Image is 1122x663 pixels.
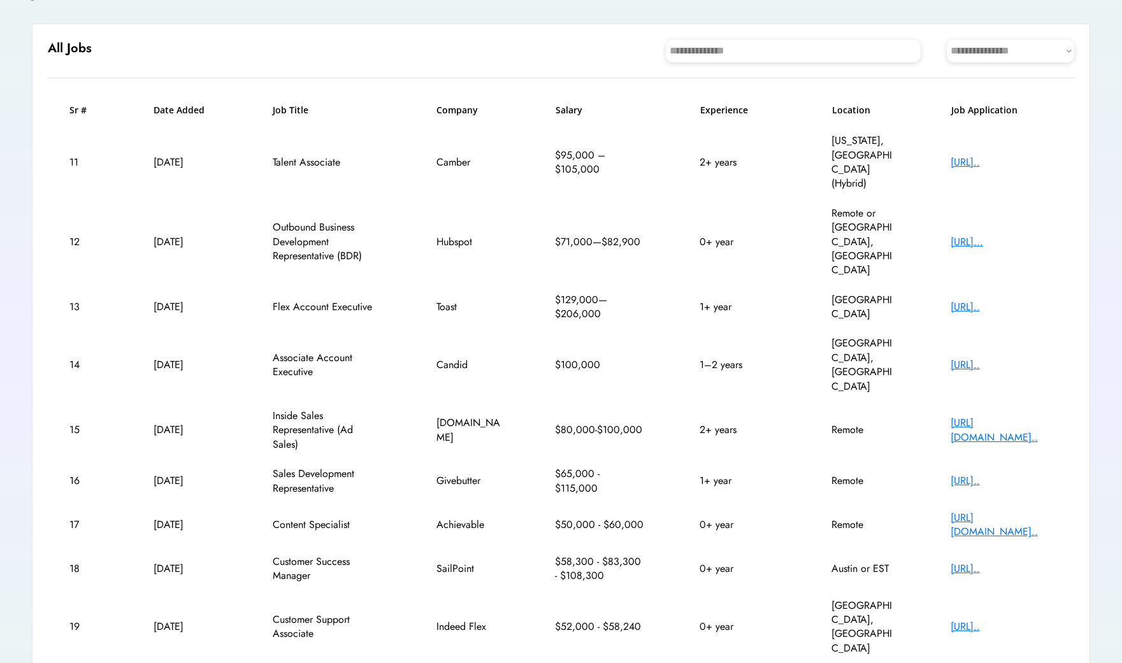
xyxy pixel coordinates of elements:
div: 0+ year [700,562,776,576]
div: [URL].. [951,155,1053,169]
div: Talent Associate [273,155,381,169]
div: 17 [69,518,98,532]
div: Hubspot [436,235,500,249]
div: Toast [436,300,500,314]
div: [DATE] [154,235,217,249]
div: Inside Sales Representative (Ad Sales) [273,409,381,452]
div: Austin or EST [831,562,895,576]
div: $58,300 - $83,300 - $108,300 [555,555,644,583]
div: 1–2 years [700,358,776,372]
div: Indeed Flex [436,620,500,634]
div: Sales Development Representative [273,467,381,495]
h6: Location [832,104,896,117]
div: 16 [69,474,98,488]
div: Content Specialist [273,518,381,532]
div: [DATE] [154,518,217,532]
div: [GEOGRAPHIC_DATA], [GEOGRAPHIC_DATA] [831,599,895,656]
div: [GEOGRAPHIC_DATA] [831,293,895,322]
div: [DOMAIN_NAME] [436,416,500,445]
div: [URL][DOMAIN_NAME].. [951,416,1053,445]
div: 1+ year [700,300,776,314]
div: [DATE] [154,155,217,169]
div: Camber [436,155,500,169]
h6: Company [436,104,500,117]
h6: Sr # [69,104,98,117]
div: [URL].. [951,300,1053,314]
div: $80,000-$100,000 [555,423,644,437]
div: $71,000—$82,900 [555,235,644,249]
div: [URL].. [951,562,1053,576]
div: Flex Account Executive [273,300,381,314]
div: [URL].. [951,620,1053,634]
div: Achievable [436,518,500,532]
div: $50,000 - $60,000 [555,518,644,532]
div: 1+ year [700,474,776,488]
div: 0+ year [700,235,776,249]
div: 11 [69,155,98,169]
div: [DATE] [154,474,217,488]
div: [DATE] [154,358,217,372]
div: $100,000 [555,358,644,372]
div: [URL].. [951,474,1053,488]
div: 2+ years [700,423,776,437]
div: 14 [69,358,98,372]
div: [URL]... [951,235,1053,249]
h6: Date Added [154,104,217,117]
h6: Job Application [951,104,1053,117]
div: 12 [69,235,98,249]
h6: Experience [700,104,777,117]
div: [US_STATE], [GEOGRAPHIC_DATA] (Hybrid) [831,134,895,191]
div: SailPoint [436,562,500,576]
div: [DATE] [154,620,217,634]
div: [DATE] [154,300,217,314]
div: $52,000 - $58,240 [555,620,644,634]
div: 19 [69,620,98,634]
div: 2+ years [700,155,776,169]
div: 18 [69,562,98,576]
div: [GEOGRAPHIC_DATA], [GEOGRAPHIC_DATA] [831,336,895,394]
div: [DATE] [154,562,217,576]
div: 0+ year [700,518,776,532]
div: $129,000—$206,000 [555,293,644,322]
div: Remote [831,518,895,532]
div: Associate Account Executive [273,351,381,380]
div: $95,000 – $105,000 [555,148,644,177]
h6: Salary [556,104,645,117]
div: 15 [69,423,98,437]
div: [DATE] [154,423,217,437]
div: Candid [436,358,500,372]
div: Remote [831,423,895,437]
div: Outbound Business Development Representative (BDR) [273,220,381,263]
div: Remote or [GEOGRAPHIC_DATA], [GEOGRAPHIC_DATA] [831,206,895,278]
div: 0+ year [700,620,776,634]
div: [URL][DOMAIN_NAME].. [951,511,1053,539]
div: Customer Success Manager [273,555,381,583]
div: $65,000 - $115,000 [555,467,644,495]
div: Givebutter [436,474,500,488]
div: Customer Support Associate [273,613,381,641]
div: 13 [69,300,98,314]
h6: All Jobs [48,39,92,57]
div: [URL].. [951,358,1053,372]
h6: Job Title [273,104,308,117]
div: Remote [831,474,895,488]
